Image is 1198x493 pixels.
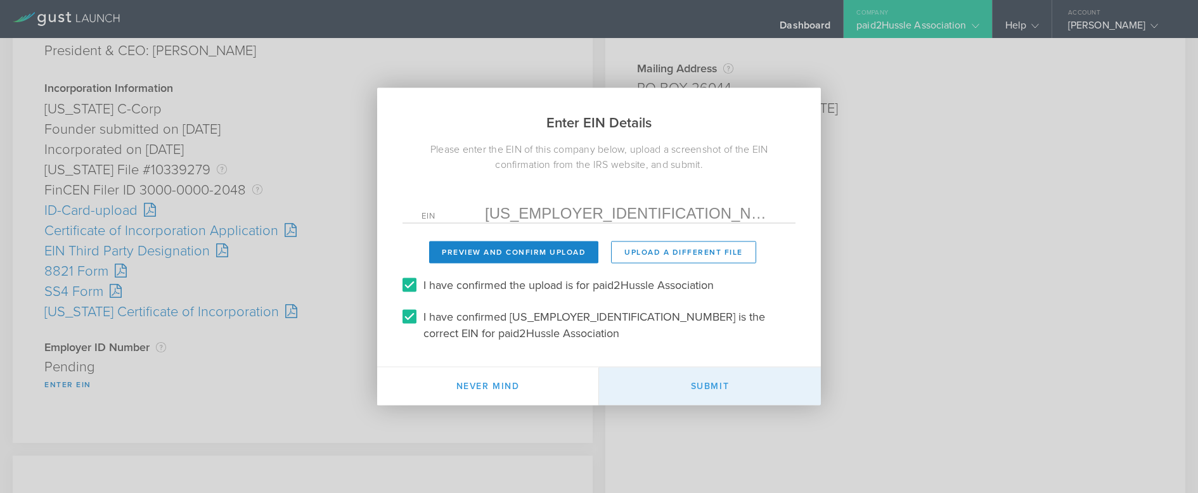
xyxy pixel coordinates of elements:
label: EIN [422,212,485,223]
button: Preview and Confirm Upload [429,241,598,264]
label: I have confirmed [US_EMPLOYER_IDENTIFICATION_NUMBER] is the correct EIN for paid2Hussle Association [423,307,792,342]
button: Upload a different File [611,241,756,264]
button: Submit [599,368,821,406]
div: Please enter the EIN of this company below, upload a screenshot of the EIN confirmation from the ... [377,142,821,172]
button: Never mind [377,368,599,406]
input: Required [485,204,776,223]
iframe: Chat Widget [1135,432,1198,493]
label: I have confirmed the upload is for paid2Hussle Association [423,275,714,293]
h2: Enter EIN Details [377,88,821,142]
